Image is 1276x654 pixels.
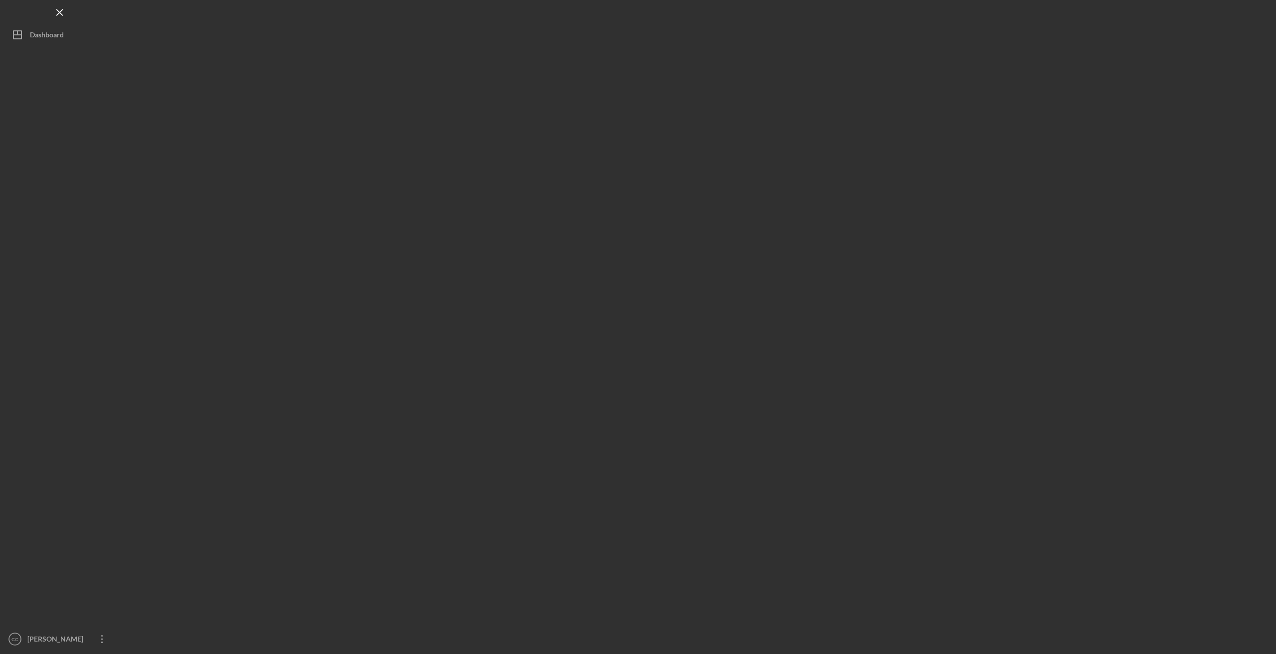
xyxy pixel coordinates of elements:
[5,629,115,649] button: CC[PERSON_NAME]
[5,25,115,45] button: Dashboard
[25,629,90,652] div: [PERSON_NAME]
[11,637,18,642] text: CC
[30,25,64,47] div: Dashboard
